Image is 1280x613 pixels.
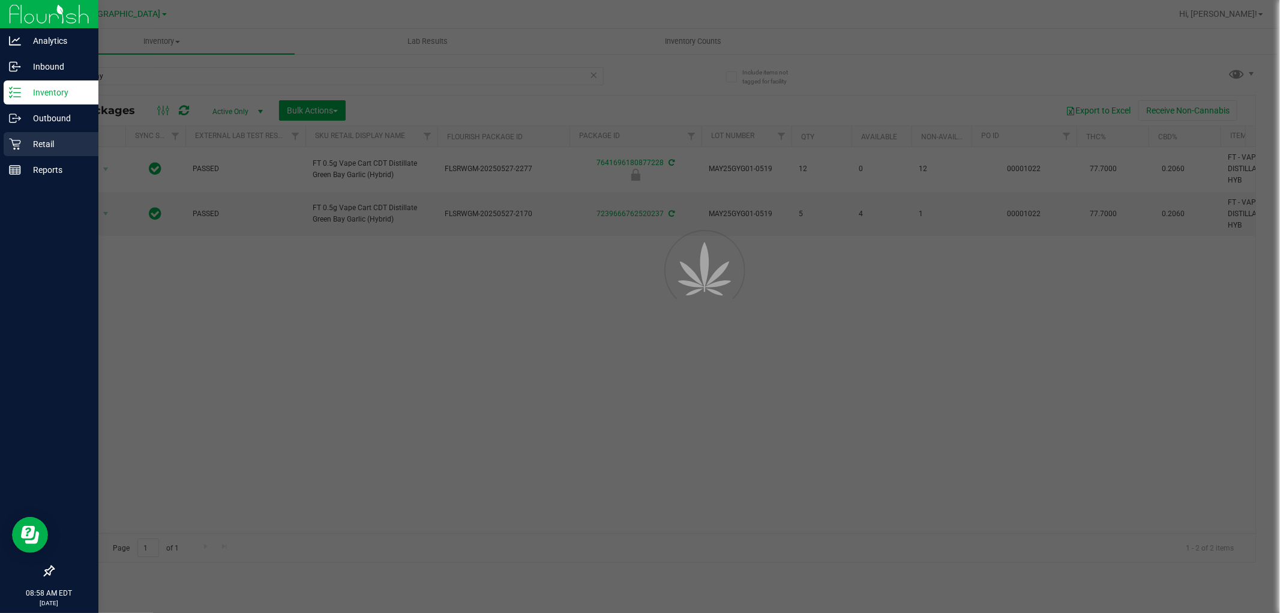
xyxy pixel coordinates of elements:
p: [DATE] [5,599,93,608]
p: Inbound [21,59,93,74]
p: Analytics [21,34,93,48]
p: Outbound [21,111,93,125]
inline-svg: Outbound [9,112,21,124]
inline-svg: Inventory [9,86,21,98]
inline-svg: Analytics [9,35,21,47]
p: Reports [21,163,93,177]
p: 08:58 AM EDT [5,588,93,599]
p: Retail [21,137,93,151]
inline-svg: Inbound [9,61,21,73]
iframe: Resource center [12,517,48,553]
inline-svg: Reports [9,164,21,176]
inline-svg: Retail [9,138,21,150]
p: Inventory [21,85,93,100]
